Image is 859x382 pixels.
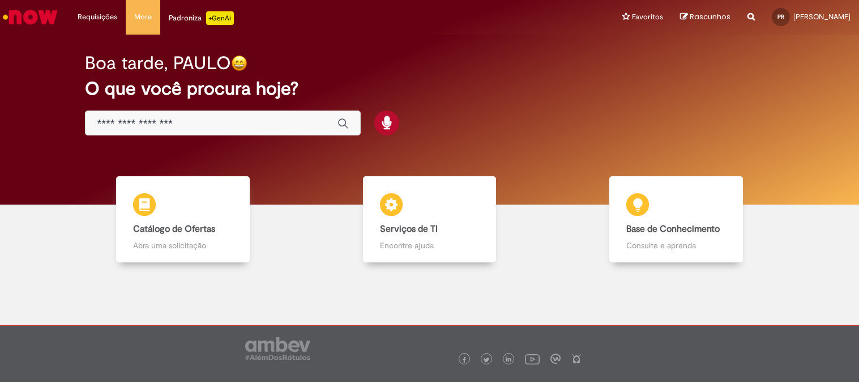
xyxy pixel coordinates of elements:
img: logo_footer_youtube.png [525,351,540,366]
h2: O que você procura hoje? [85,79,773,99]
span: [PERSON_NAME] [793,12,851,22]
img: logo_footer_twitter.png [484,357,489,363]
b: Base de Conhecimento [626,223,720,235]
p: Abra uma solicitação [133,240,233,251]
span: PR [777,13,784,20]
a: Rascunhos [680,12,730,23]
img: logo_footer_facebook.png [461,357,467,363]
a: Serviços de TI Encontre ajuda [306,176,553,263]
b: Catálogo de Ofertas [133,223,215,235]
span: Requisições [78,11,117,23]
img: logo_footer_workplace.png [550,354,561,364]
img: logo_footer_ambev_rotulo_gray.png [245,337,310,360]
a: Catálogo de Ofertas Abra uma solicitação [59,176,306,263]
p: Consulte e aprenda [626,240,726,251]
div: Padroniza [169,11,234,25]
img: logo_footer_naosei.png [571,354,582,364]
span: Favoritos [632,11,663,23]
b: Serviços de TI [380,223,438,235]
img: ServiceNow [1,6,59,28]
img: happy-face.png [231,55,247,71]
img: logo_footer_linkedin.png [506,356,511,363]
span: More [134,11,152,23]
span: Rascunhos [690,11,730,22]
h2: Boa tarde, PAULO [85,53,231,73]
p: Encontre ajuda [380,240,480,251]
p: +GenAi [206,11,234,25]
a: Base de Conhecimento Consulte e aprenda [553,176,800,263]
